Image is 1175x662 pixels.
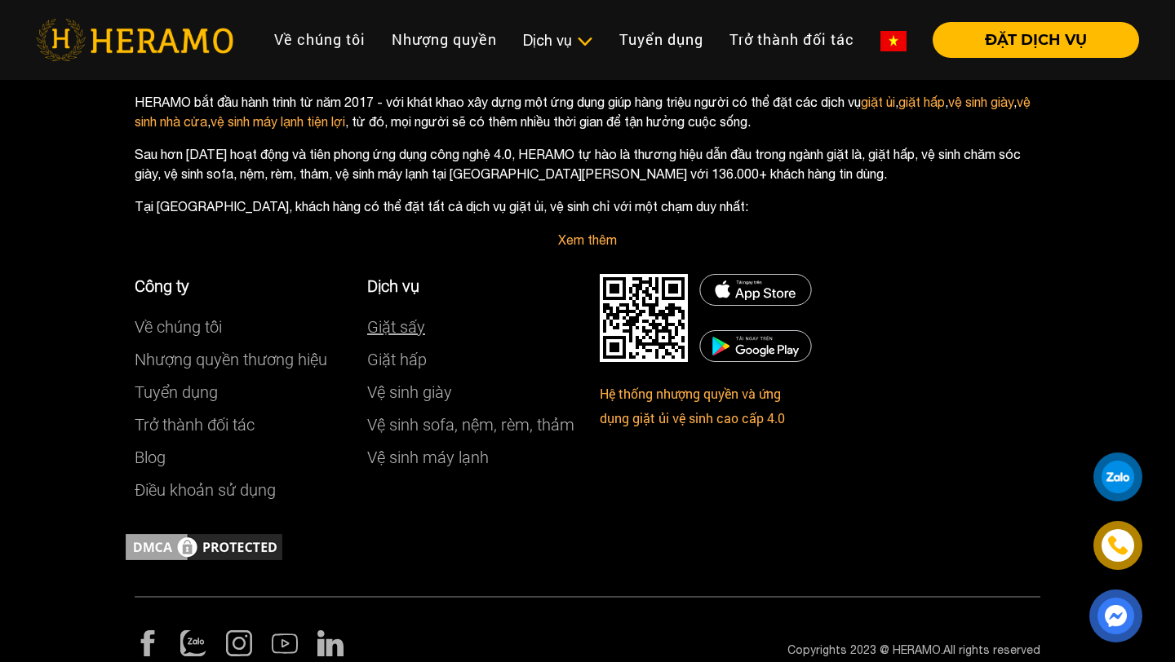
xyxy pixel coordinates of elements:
a: Tuyển dụng [135,382,218,402]
a: Nhượng quyền [379,22,510,57]
a: Giặt hấp [367,350,427,369]
a: giặt ủi [861,95,895,109]
a: Xem thêm [558,232,617,247]
a: Vệ sinh giày [367,382,452,402]
p: Copyrights 2023 @ HERAMO.All rights reserved [600,642,1040,659]
a: Hệ thống nhượng quyền và ứng dụng giặt ủi vệ sinh cao cấp 4.0 [600,385,785,426]
a: giặt hấp [898,95,945,109]
img: facebook-nav-icon [135,630,161,656]
img: vn-flag.png [880,31,907,51]
a: Trở thành đối tác [716,22,867,57]
a: Giặt sấy [367,317,425,337]
a: phone-icon [1096,523,1140,567]
a: vệ sinh nhà cửa [135,95,1031,129]
a: Về chúng tôi [261,22,379,57]
img: zalo-nav-icon [180,630,206,656]
p: Sau hơn [DATE] hoạt động và tiên phong ứng dụng công nghệ 4.0, HERAMO tự hào là thương hiệu dẫn đ... [135,144,1040,183]
img: DMCA.com Protection Status [600,274,688,362]
img: youtube-nav-icon [272,630,298,656]
a: Trở thành đối tác [135,415,255,435]
img: subToggleIcon [576,33,593,50]
a: DMCA.com Protection Status [122,538,286,553]
a: Vệ sinh máy lạnh [367,448,489,467]
p: Dịch vụ [367,274,575,298]
button: ĐẶT DỊCH VỤ [933,22,1139,58]
img: DMCA.com Protection Status [699,330,812,362]
a: Blog [135,448,166,467]
div: Dịch vụ [523,29,593,51]
a: Vệ sinh sofa, nệm, rèm, thảm [367,415,574,435]
img: phone-icon [1109,536,1128,554]
img: instagram-nav-icon [226,630,252,656]
a: vệ sinh giày [948,95,1013,109]
a: ĐẶT DỊCH VỤ [920,33,1139,47]
img: linkendin-nav-icon [317,630,344,656]
p: HERAMO bắt đầu hành trình từ năm 2017 - với khát khao xây dựng một ứng dụng giúp hàng triệu người... [135,92,1040,131]
a: Điều khoản sử dụng [135,480,276,500]
p: Tại [GEOGRAPHIC_DATA], khách hàng có thể đặt tất cả dịch vụ giặt ủi, vệ sinh chỉ với một chạm duy... [135,196,1040,216]
p: Công ty [135,274,343,298]
img: DMCA.com Protection Status [699,274,812,306]
a: Nhượng quyền thương hiệu [135,350,327,369]
a: Về chúng tôi [135,317,222,337]
img: heramo-logo.png [36,19,233,61]
a: vệ sinh máy lạnh tiện lợi [211,114,345,129]
img: DMCA.com Protection Status [122,531,286,563]
a: Tuyển dụng [606,22,716,57]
